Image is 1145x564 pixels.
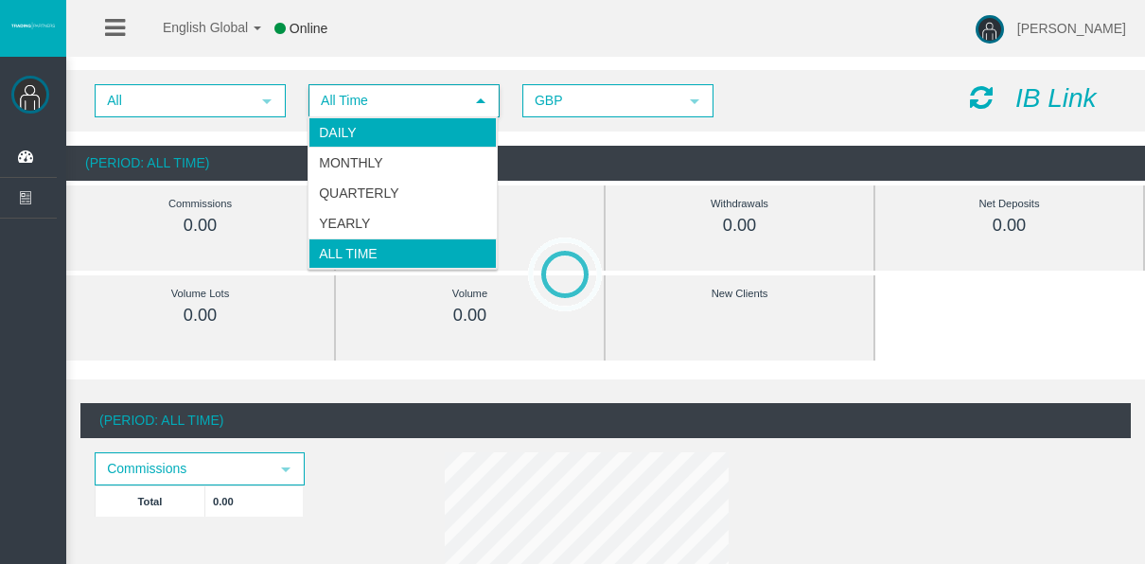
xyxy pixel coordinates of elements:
[524,86,678,115] span: GBP
[109,215,291,237] div: 0.00
[379,283,561,305] div: Volume
[310,86,464,115] span: All Time
[109,305,291,326] div: 0.00
[308,117,497,148] li: Daily
[648,215,831,237] div: 0.00
[648,193,831,215] div: Withdrawals
[259,94,274,109] span: select
[290,21,327,36] span: Online
[473,94,488,109] span: select
[9,22,57,29] img: logo.svg
[205,485,304,517] td: 0.00
[1015,83,1097,113] i: IB Link
[96,485,205,517] td: Total
[109,193,291,215] div: Commissions
[80,403,1131,438] div: (Period: All Time)
[138,20,248,35] span: English Global
[379,305,561,326] div: 0.00
[918,193,1101,215] div: Net Deposits
[97,86,250,115] span: All
[308,178,497,208] li: Quarterly
[308,148,497,178] li: Monthly
[109,283,291,305] div: Volume Lots
[970,84,993,111] i: Reload Dashboard
[308,208,497,238] li: Yearly
[687,94,702,109] span: select
[976,15,1004,44] img: user-image
[918,215,1101,237] div: 0.00
[1017,21,1126,36] span: [PERSON_NAME]
[308,238,497,269] li: All Time
[278,462,293,477] span: select
[97,454,269,484] span: Commissions
[66,146,1145,181] div: (Period: All Time)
